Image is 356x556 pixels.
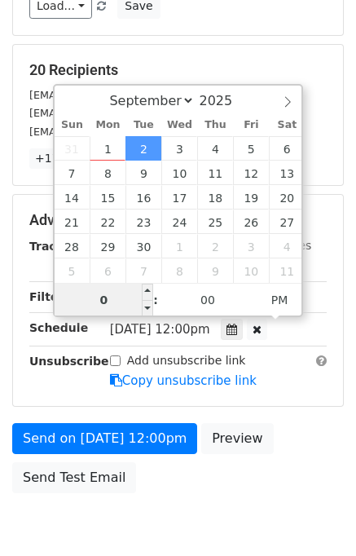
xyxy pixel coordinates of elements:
strong: Unsubscribe [29,355,109,368]
span: September 14, 2025 [55,185,90,210]
a: Send on [DATE] 12:00pm [12,423,197,454]
span: September 15, 2025 [90,185,125,210]
a: +17 more [29,148,98,169]
span: October 3, 2025 [233,234,269,258]
span: September 19, 2025 [233,185,269,210]
span: October 5, 2025 [55,258,90,283]
span: October 1, 2025 [161,234,197,258]
span: October 8, 2025 [161,258,197,283]
a: Preview [201,423,273,454]
span: Sat [269,120,305,130]
span: September 11, 2025 [197,161,233,185]
h5: 20 Recipients [29,61,327,79]
span: September 26, 2025 [233,210,269,234]
small: [EMAIL_ADDRESS][DOMAIN_NAME] [29,89,211,101]
span: September 9, 2025 [125,161,161,185]
strong: Schedule [29,321,88,334]
span: [DATE] 12:00pm [110,322,210,337]
iframe: Chat Widget [275,478,356,556]
span: September 13, 2025 [269,161,305,185]
span: September 7, 2025 [55,161,90,185]
span: October 7, 2025 [125,258,161,283]
strong: Filters [29,290,71,303]
span: September 5, 2025 [233,136,269,161]
span: September 17, 2025 [161,185,197,210]
span: September 21, 2025 [55,210,90,234]
a: Copy unsubscribe link [110,373,257,388]
span: Click to toggle [257,284,302,316]
a: Send Test Email [12,462,136,493]
span: September 2, 2025 [125,136,161,161]
span: September 25, 2025 [197,210,233,234]
span: September 1, 2025 [90,136,125,161]
span: September 3, 2025 [161,136,197,161]
span: September 28, 2025 [55,234,90,258]
span: September 27, 2025 [269,210,305,234]
span: September 24, 2025 [161,210,197,234]
strong: Tracking [29,240,84,253]
span: September 12, 2025 [233,161,269,185]
span: September 18, 2025 [197,185,233,210]
input: Hour [55,284,154,316]
span: September 22, 2025 [90,210,125,234]
span: October 4, 2025 [269,234,305,258]
span: : [153,284,158,316]
span: October 9, 2025 [197,258,233,283]
span: September 30, 2025 [125,234,161,258]
label: Add unsubscribe link [127,352,246,369]
span: October 11, 2025 [269,258,305,283]
small: [EMAIL_ADDRESS][DOMAIN_NAME] [29,107,211,119]
input: Minute [158,284,257,316]
span: Fri [233,120,269,130]
span: Mon [90,120,125,130]
span: August 31, 2025 [55,136,90,161]
span: Tue [125,120,161,130]
span: October 6, 2025 [90,258,125,283]
input: Year [195,93,253,108]
h5: Advanced [29,211,327,229]
span: September 29, 2025 [90,234,125,258]
span: September 16, 2025 [125,185,161,210]
span: Thu [197,120,233,130]
span: September 4, 2025 [197,136,233,161]
span: October 10, 2025 [233,258,269,283]
span: September 23, 2025 [125,210,161,234]
span: September 10, 2025 [161,161,197,185]
span: Sun [55,120,90,130]
span: September 20, 2025 [269,185,305,210]
small: [EMAIL_ADDRESS][DOMAIN_NAME] [29,126,211,138]
span: September 6, 2025 [269,136,305,161]
span: Wed [161,120,197,130]
span: October 2, 2025 [197,234,233,258]
span: September 8, 2025 [90,161,125,185]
